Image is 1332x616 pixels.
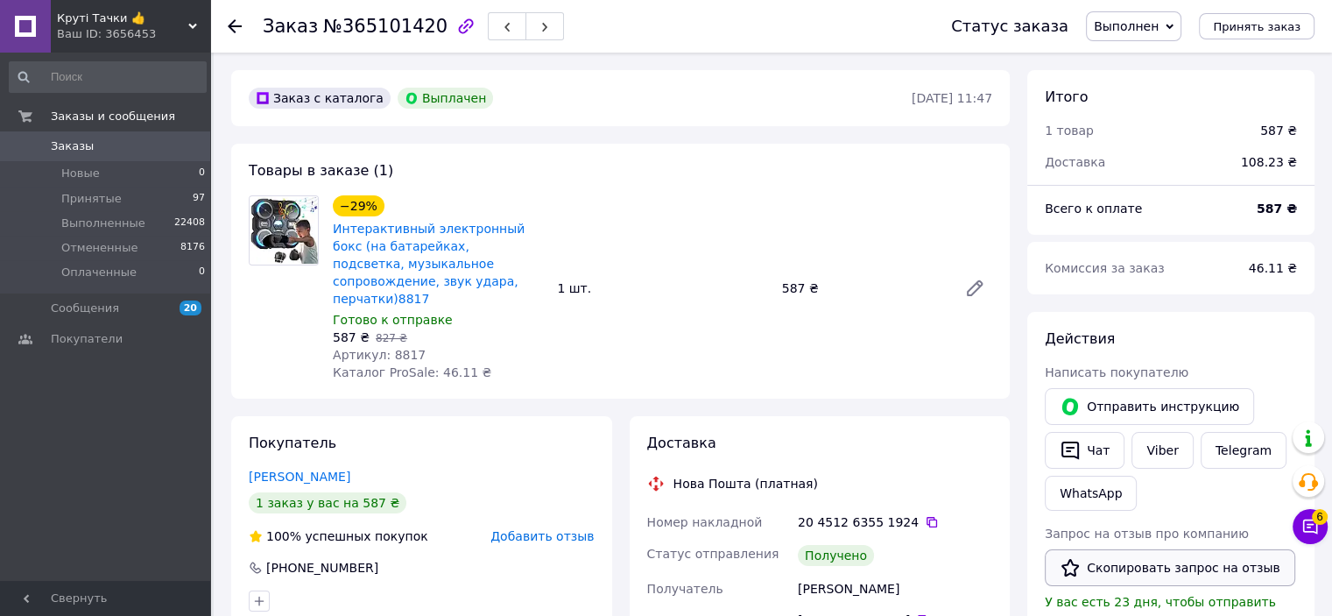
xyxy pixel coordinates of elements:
[333,195,384,216] div: −29%
[1045,476,1137,511] a: WhatsApp
[1201,432,1286,469] a: Telegram
[199,166,205,181] span: 0
[51,138,94,154] span: Заказы
[1257,202,1297,216] b: 587 ₴
[798,513,992,531] div: 20 4512 6355 1924
[180,240,205,256] span: 8176
[249,527,428,545] div: успешных покупок
[794,573,996,605] div: [PERSON_NAME]
[249,162,393,179] span: Товары в заказе (1)
[1045,432,1124,469] button: Чат
[957,271,992,306] a: Редактировать
[333,222,525,306] a: Интерактивный электронный бокс (на батарейках, подсветка, музыкальное сопровождение, звук удара, ...
[199,265,205,280] span: 0
[249,435,336,451] span: Покупатель
[1094,19,1159,33] span: Выполнен
[376,332,407,344] span: 827 ₴
[1045,365,1188,379] span: Написать покупателю
[264,559,380,577] div: [PHONE_NUMBER]
[1230,143,1307,181] div: 108.23 ₴
[228,18,242,35] div: Вернуться назад
[51,301,119,316] span: Сообщения
[1260,122,1297,139] div: 587 ₴
[1045,388,1254,425] button: Отправить инструкцию
[333,330,370,344] span: 587 ₴
[193,191,205,207] span: 97
[951,18,1068,35] div: Статус заказа
[61,240,137,256] span: Отмененные
[57,11,188,26] span: Круті Тачки 👍
[61,166,100,181] span: Новые
[323,16,448,37] span: №365101420
[669,475,822,492] div: Нова Пошта (платная)
[550,276,774,301] div: 1 шт.
[249,88,391,109] div: Заказ с каталога
[263,16,318,37] span: Заказ
[1045,124,1094,138] span: 1 товар
[266,529,301,543] span: 100%
[1131,432,1193,469] a: Viber
[61,265,137,280] span: Оплаченные
[912,91,992,105] time: [DATE] 11:47
[333,313,453,327] span: Готово к отправке
[333,365,491,379] span: Каталог ProSale: 46.11 ₴
[798,545,874,566] div: Получено
[249,492,406,513] div: 1 заказ у вас на 587 ₴
[1249,261,1297,275] span: 46.11 ₴
[1199,13,1314,39] button: Принять заказ
[250,197,318,264] img: Интерактивный электронный бокс (на батарейках, подсветка, музыкальное сопровождение, звук удара, ...
[398,88,493,109] div: Выплачен
[180,301,201,315] span: 20
[61,216,145,231] span: Выполненные
[1213,20,1300,33] span: Принять заказ
[775,276,950,301] div: 587 ₴
[647,547,779,561] span: Статус отправления
[9,61,207,93] input: Поиск
[1045,89,1088,105] span: Итого
[333,348,426,362] span: Артикул: 8817
[1045,549,1295,586] button: Скопировать запрос на отзыв
[1045,155,1105,169] span: Доставка
[1312,509,1328,525] span: 6
[51,109,175,124] span: Заказы и сообщения
[51,331,123,347] span: Покупатели
[61,191,122,207] span: Принятые
[647,582,723,596] span: Получатель
[174,216,205,231] span: 22408
[647,515,763,529] span: Номер накладной
[57,26,210,42] div: Ваш ID: 3656453
[1045,202,1142,216] span: Всего к оплате
[1045,330,1115,347] span: Действия
[1293,509,1328,544] button: Чат с покупателем6
[647,435,716,451] span: Доставка
[490,529,594,543] span: Добавить отзыв
[1045,261,1165,275] span: Комиссия за заказ
[249,470,350,484] a: [PERSON_NAME]
[1045,527,1249,541] span: Запрос на отзыв про компанию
